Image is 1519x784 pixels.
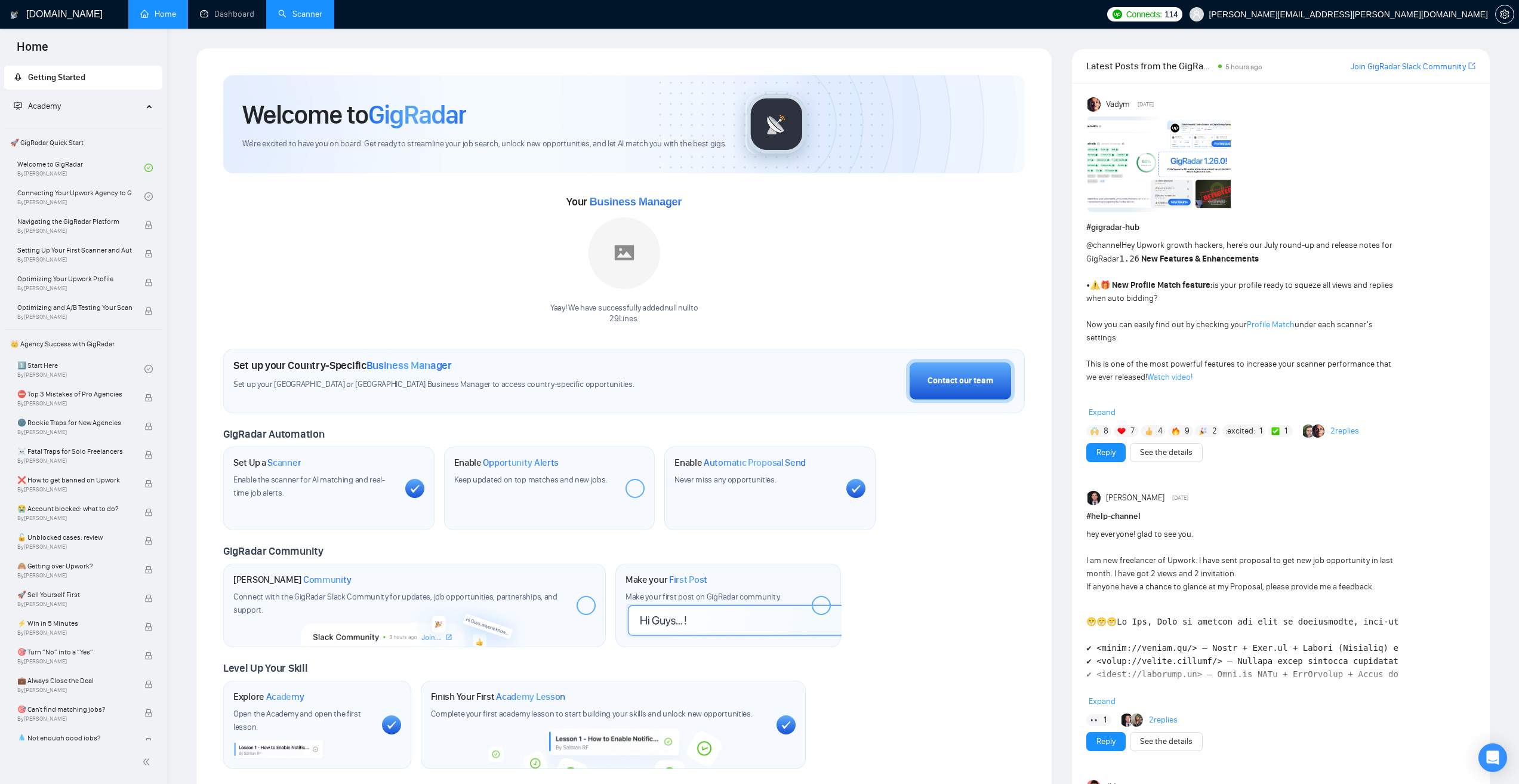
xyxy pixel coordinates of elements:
span: lock [144,221,153,229]
span: Business Manager [590,196,682,208]
a: 2replies [1149,714,1178,726]
span: GigRadar Community [223,545,323,558]
img: logo [10,5,19,24]
span: 1 [1104,714,1107,726]
span: Never miss any opportunities. [674,475,776,485]
span: Academy [14,101,61,111]
h1: Welcome to [242,99,466,131]
span: [DATE] [1172,493,1188,503]
span: By [PERSON_NAME] [17,601,132,608]
span: 9 [1185,425,1190,437]
img: Juan Peredo [1087,491,1102,505]
span: Opportunity Alerts [483,457,559,469]
button: setting [1495,5,1514,24]
span: lock [144,422,153,431]
span: Keep updated on top matches and new jobs. [454,475,608,485]
p: 29Lines . [550,313,698,325]
span: 1 [1284,425,1287,437]
span: ⛔ Top 3 Mistakes of Pro Agencies [17,388,132,400]
span: lock [144,307,153,315]
span: 🚀 GigRadar Quick Start [5,131,161,155]
span: Community [303,574,352,586]
span: fund-projection-screen [14,102,22,110]
a: See the details [1140,446,1193,459]
span: lock [144,623,153,631]
span: Scanner [267,457,301,469]
span: lock [144,651,153,660]
span: By [PERSON_NAME] [17,429,132,436]
h1: Explore [233,691,304,703]
span: 😭 Account blocked: what to do? [17,503,132,515]
span: By [PERSON_NAME] [17,400,132,407]
h1: Finish Your First [431,691,565,703]
h1: Set up your Country-Specific [233,359,452,372]
span: GigRadar Automation [223,428,324,441]
span: 💧 Not enough good jobs? [17,732,132,744]
span: rocket [14,73,22,81]
span: 114 [1164,8,1178,21]
a: dashboardDashboard [200,9,254,19]
span: check-circle [144,365,153,373]
span: By [PERSON_NAME] [17,313,132,321]
span: check-circle [144,192,153,201]
button: Reply [1086,443,1126,462]
span: Open the Academy and open the first lesson. [233,709,361,732]
span: Complete your first academy lesson to start building your skills and unlock new opportunities. [431,709,753,719]
a: Join GigRadar Slack Community [1351,60,1466,73]
h1: Make your [626,574,707,586]
span: [DATE] [1138,99,1154,110]
span: Academy [28,101,61,111]
img: academy-bg.png [480,728,748,768]
span: lock [144,680,153,688]
div: Yaay! We have successfully added null null to [550,303,698,325]
span: Set up your [GEOGRAPHIC_DATA] or [GEOGRAPHIC_DATA] Business Manager to access country-specific op... [233,379,703,391]
img: Alex B [1303,425,1316,438]
span: 🎁 [1100,280,1110,290]
span: Enable the scanner for AI matching and real-time job alerts. [233,475,385,498]
code: 1.26 [1119,254,1139,263]
button: Reply [1086,732,1126,751]
img: upwork-logo.png [1113,10,1122,19]
span: 👑 Agency Success with GigRadar [5,332,161,356]
a: See the details [1140,735,1193,748]
span: Navigating the GigRadar Platform [17,216,132,227]
h1: Enable [674,457,806,469]
img: gigradar-logo.png [747,94,806,154]
a: 2replies [1330,425,1359,437]
img: slackcommunity-bg.png [301,592,529,647]
span: 🚀 Sell Yourself First [17,589,132,601]
a: Welcome to GigRadarBy[PERSON_NAME] [17,155,144,181]
button: Contact our team [906,359,1015,403]
span: Getting Started [28,72,85,82]
img: 👍 [1145,427,1153,435]
span: GigRadar [368,99,466,131]
h1: # help-channel [1086,510,1475,523]
div: Open Intercom Messenger [1478,743,1507,772]
span: check-circle [144,164,153,172]
a: Watch video! [1147,372,1193,382]
div: Contact our team [928,374,993,388]
span: Expand [1089,407,1116,417]
img: ❤️ [1117,427,1126,435]
span: Academy [266,691,304,703]
span: 🙈 Getting over Upwork? [17,560,132,572]
span: [PERSON_NAME] [1106,491,1164,505]
a: Reply [1096,446,1116,459]
span: By [PERSON_NAME] [17,486,132,493]
span: By [PERSON_NAME] [17,658,132,665]
h1: Enable [454,457,559,469]
a: export [1468,60,1475,72]
span: 5 hours ago [1225,63,1262,71]
a: searchScanner [278,9,322,19]
span: double-left [142,756,154,768]
h1: [PERSON_NAME] [233,574,352,586]
span: :excited: [1225,425,1255,438]
span: 2 [1212,425,1217,437]
span: Setting Up Your First Scanner and Auto-Bidder [17,244,132,256]
button: See the details [1130,732,1203,751]
a: 1️⃣ Start HereBy[PERSON_NAME] [17,356,144,382]
img: Juan Peredo [1121,714,1135,727]
span: Level Up Your Skill [223,662,307,675]
li: Getting Started [4,66,162,90]
span: ❌ How to get banned on Upwork [17,474,132,486]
